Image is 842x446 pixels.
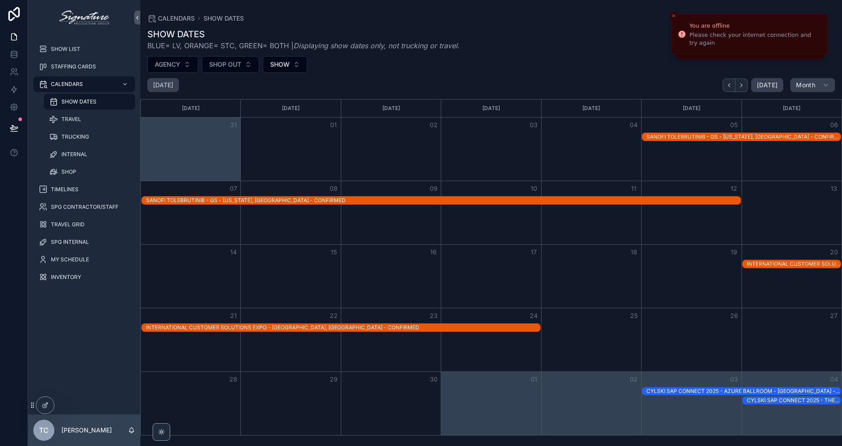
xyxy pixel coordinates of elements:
[428,183,439,194] button: 09
[829,374,839,385] button: 04
[51,46,80,53] span: SHOW LIST
[628,183,639,194] button: 11
[796,81,815,89] span: Month
[729,310,739,321] button: 26
[228,247,239,257] button: 14
[33,199,135,215] a: SPG CONTRACTOR/STAFF
[829,183,839,194] button: 13
[203,14,244,23] a: SHOW DATES
[51,203,118,211] span: SPG CONTRACTOR/STAFF
[751,78,783,92] button: [DATE]
[729,120,739,130] button: 05
[328,247,339,257] button: 15
[829,310,839,321] button: 27
[328,310,339,321] button: 22
[146,196,741,204] div: SANOFI TOLEBRUTINIB - GS - New York, NY - CONFIRMED
[61,426,112,435] p: [PERSON_NAME]
[147,40,460,51] span: BLUE= LV, ORANGE= STC, GREEN= BOTH |
[209,60,241,69] span: SHOP OUT
[689,31,821,47] div: Please check your internet connection and try again
[51,81,83,88] span: CALENDARS
[735,78,748,92] button: Next
[146,197,741,204] div: SANOFI TOLEBRUTINIB - GS - [US_STATE], [GEOGRAPHIC_DATA] - CONFIRMED
[44,146,135,162] a: INTERNAL
[729,183,739,194] button: 12
[61,151,87,158] span: INTERNAL
[146,324,540,332] div: INTERNATIONAL CUSTOMER SOLUTIONS EXPO - Orlando, FL - CONFIRMED
[723,78,735,92] button: Back
[33,76,135,92] a: CALENDARS
[343,100,439,117] div: [DATE]
[44,111,135,127] a: TRAVEL
[51,239,89,246] span: SPG INTERNAL
[51,63,96,70] span: STAFFING CARDS
[628,310,639,321] button: 25
[33,252,135,268] a: MY SCHEDULE
[33,269,135,285] a: INVENTORY
[528,374,539,385] button: 01
[61,116,81,123] span: TRAVEL
[39,425,49,435] span: TC
[202,56,259,73] button: Select Button
[729,374,739,385] button: 03
[646,133,841,140] div: SANOFI TOLEBRUTINIB - GS - [US_STATE], [GEOGRAPHIC_DATA] - CONFIRMED
[729,247,739,257] button: 19
[146,324,540,331] div: INTERNATIONAL CUSTOMER SOLUTIONS EXPO - [GEOGRAPHIC_DATA], [GEOGRAPHIC_DATA] - CONFIRMED
[829,120,839,130] button: 06
[328,374,339,385] button: 29
[155,60,180,69] span: AGENCY
[158,14,195,23] span: CALENDARS
[528,247,539,257] button: 17
[643,100,740,117] div: [DATE]
[628,374,639,385] button: 02
[44,164,135,180] a: SHOP
[689,21,821,30] div: You are offline
[33,41,135,57] a: SHOW LIST
[228,374,239,385] button: 28
[428,310,439,321] button: 23
[528,120,539,130] button: 03
[543,100,640,117] div: [DATE]
[669,11,678,20] button: Close toast
[61,98,96,105] span: SHOW DATES
[757,81,778,89] span: [DATE]
[528,310,539,321] button: 24
[61,133,89,140] span: TRUCKING
[33,182,135,197] a: TIMELINES
[747,260,841,268] div: INTERNATIONAL CUSTOMER SOLUTIONS EXPO - Orlando, FL - CONFIRMED
[51,186,78,193] span: TIMELINES
[61,168,76,175] span: SHOP
[33,59,135,75] a: STAFFING CARDS
[28,35,140,296] div: scrollable content
[328,120,339,130] button: 01
[747,260,841,268] div: INTERNATIONAL CUSTOMER SOLUTIONS EXPO - [GEOGRAPHIC_DATA], [GEOGRAPHIC_DATA] - CONFIRMED
[147,14,195,23] a: CALENDARS
[228,310,239,321] button: 21
[328,183,339,194] button: 08
[59,11,109,25] img: App logo
[33,217,135,232] a: TRAVEL GRID
[153,81,173,89] h2: [DATE]
[628,120,639,130] button: 04
[51,221,85,228] span: TRAVEL GRID
[51,256,89,263] span: MY SCHEDULE
[270,60,289,69] span: SHOW
[242,100,339,117] div: [DATE]
[263,56,307,73] button: Select Button
[228,183,239,194] button: 07
[747,396,841,404] div: CYLSKI SAP CONNECT 2025 - THEATER - LAS VEGAS - CONFIRMED
[147,28,460,40] h1: SHOW DATES
[428,120,439,130] button: 02
[428,374,439,385] button: 30
[747,397,841,404] div: CYLSKI SAP CONNECT 2025 - THEATER - [GEOGRAPHIC_DATA] - CONFIRMED
[51,274,81,281] span: INVENTORY
[743,100,840,117] div: [DATE]
[44,94,135,110] a: SHOW DATES
[428,247,439,257] button: 16
[293,41,460,50] em: Displaying show dates only, not trucking or travel.
[140,99,842,435] div: Month View
[147,56,198,73] button: Select Button
[528,183,539,194] button: 10
[142,100,239,117] div: [DATE]
[790,78,835,92] button: Month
